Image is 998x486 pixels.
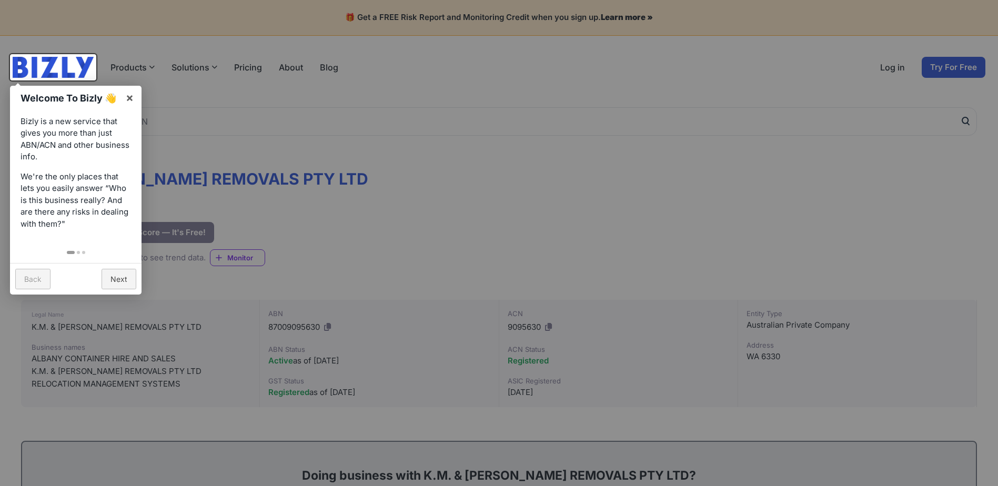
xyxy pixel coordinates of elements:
[102,269,136,289] a: Next
[118,86,142,109] a: ×
[21,91,120,105] h1: Welcome To Bizly 👋
[21,116,131,163] p: Bizly is a new service that gives you more than just ABN/ACN and other business info.
[21,171,131,230] p: We're the only places that lets you easily answer “Who is this business really? And are there any...
[15,269,51,289] a: Back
